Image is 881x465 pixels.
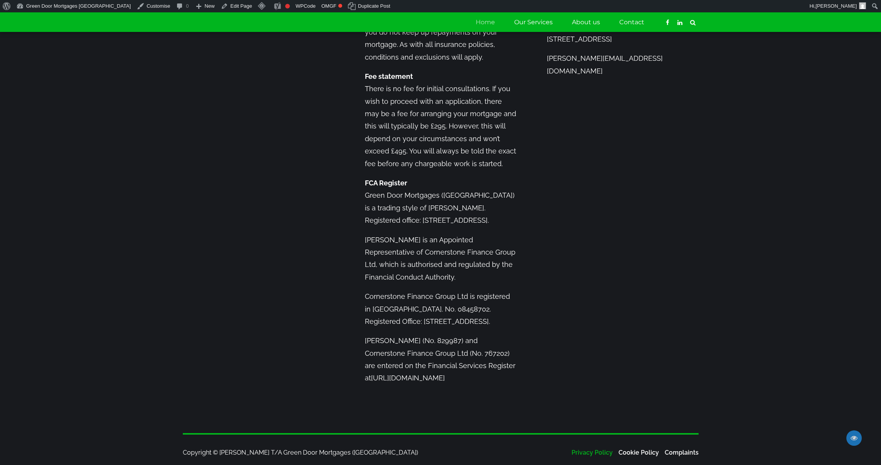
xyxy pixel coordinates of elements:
a: Complaints [665,449,699,456]
span: [PERSON_NAME] [816,3,857,9]
p: Your home or property may be repossessed if you do not keep up repayments on your mortgage. As wi... [365,13,516,63]
p: Copyright © [PERSON_NAME] T/A Green Door Mortgages ([GEOGRAPHIC_DATA]) [183,447,433,458]
p: [PERSON_NAME] is an Appointed Representative of Cornerstone Finance Group Ltd, which is authorise... [365,234,516,284]
p: [PERSON_NAME] (No. 829987) and Cornerstone Finance Group Ltd (No. 767202) are entered on the Fina... [365,335,516,385]
p: There is no fee for initial consultations. If you wish to proceed with an application, there may ... [365,70,516,170]
strong: FCA Register [365,179,407,187]
a: Our Services [514,13,553,32]
a: [STREET_ADDRESS] [547,35,612,43]
p: Cornerstone Finance Group Ltd is registered in [GEOGRAPHIC_DATA]. No. 08458702. Registered Office... [365,290,516,328]
a: Contact [619,13,644,32]
a: About us [572,13,600,32]
a: Home [476,13,495,32]
span: Edit/Preview [846,430,862,446]
strong: Fee statement [365,72,413,80]
a: Privacy Policy [572,449,613,456]
div: Focus keyphrase not set [285,4,290,8]
a: [PERSON_NAME][EMAIL_ADDRESS][DOMAIN_NAME] [547,54,663,75]
a: Cookie Policy [619,449,659,456]
a: [URL][DOMAIN_NAME] [371,374,445,382]
p: Green Door Mortgages ([GEOGRAPHIC_DATA]) is a trading style of [PERSON_NAME]. Registered office: ... [365,177,516,227]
